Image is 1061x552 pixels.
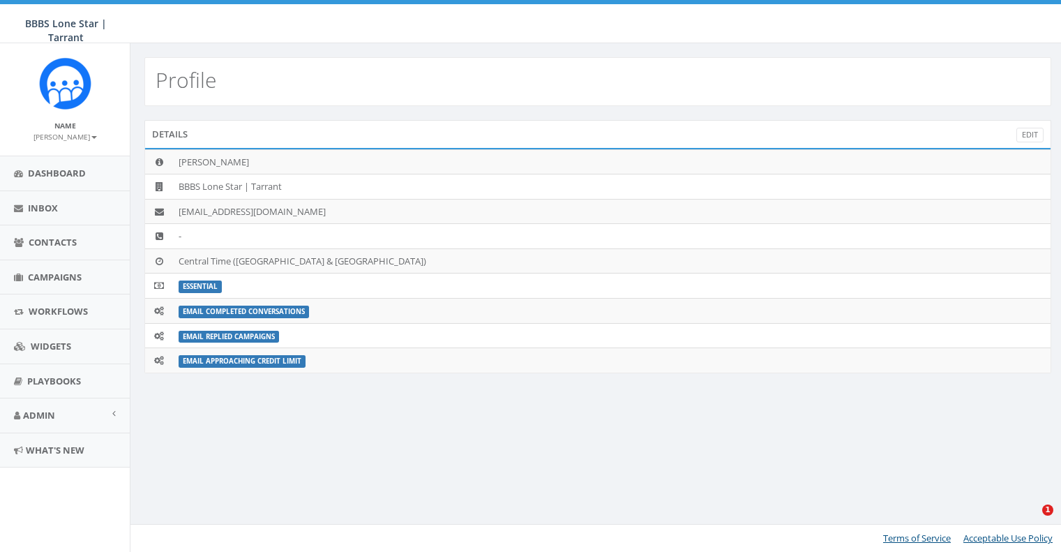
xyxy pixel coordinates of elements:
iframe: Intercom live chat [1014,505,1047,538]
a: Edit [1016,128,1044,142]
span: Dashboard [28,167,86,179]
td: [PERSON_NAME] [173,149,1051,174]
img: Rally_Corp_Icon_1.png [39,57,91,110]
a: Acceptable Use Policy [963,532,1053,544]
label: Email Replied Campaigns [179,331,279,343]
span: Widgets [31,340,71,352]
td: BBBS Lone Star | Tarrant [173,174,1051,200]
small: Name [54,121,76,130]
span: Campaigns [28,271,82,283]
td: Central Time ([GEOGRAPHIC_DATA] & [GEOGRAPHIC_DATA]) [173,248,1051,274]
span: Workflows [29,305,88,318]
td: - [173,224,1051,249]
div: Details [144,120,1051,148]
span: Admin [23,409,55,422]
span: What's New [26,444,84,456]
h2: Profile [156,68,216,91]
span: Inbox [28,202,58,214]
label: Email Approaching Credit Limit [179,355,306,368]
span: 1 [1042,505,1053,516]
label: ESSENTIAL [179,281,222,293]
span: Playbooks [27,375,81,387]
span: BBBS Lone Star | Tarrant [25,17,107,44]
td: [EMAIL_ADDRESS][DOMAIN_NAME] [173,199,1051,224]
label: Email Completed Conversations [179,306,309,318]
small: [PERSON_NAME] [33,132,97,142]
a: [PERSON_NAME] [33,130,97,142]
span: Contacts [29,236,77,248]
a: Terms of Service [883,532,951,544]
